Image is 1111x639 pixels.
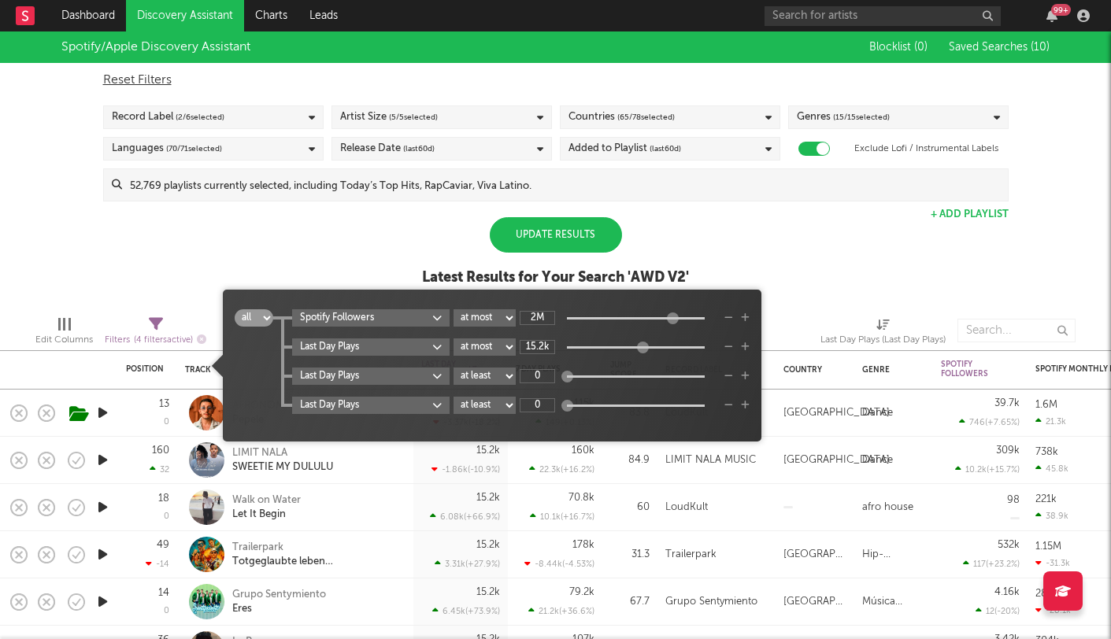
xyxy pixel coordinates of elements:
span: (last 60 d) [650,139,681,158]
div: Country [783,365,839,375]
div: 21.2k ( +36.6 % ) [528,606,594,616]
div: 1.6M [1035,400,1057,410]
div: Update Results [490,217,622,253]
div: Let It Begin [232,508,301,522]
div: SWEETIE MY DULULU [232,460,333,475]
span: ( 0 ) [914,42,928,53]
div: Track [185,365,398,375]
div: [GEOGRAPHIC_DATA] [783,451,890,470]
div: [GEOGRAPHIC_DATA] [783,404,890,423]
div: Countries [568,108,675,127]
div: Edit Columns [35,331,93,349]
div: -8.44k ( -4.53 % ) [524,559,594,569]
div: 39.7k [994,398,1020,408]
div: Spotify Followers [300,311,432,325]
div: Last Day Plays [300,369,432,383]
div: 31.3 [610,545,650,564]
div: 178k [572,540,594,550]
div: 532k [998,540,1020,550]
div: Totgeglaubte leben [PERSON_NAME] - HBz Remix [232,555,402,569]
a: Grupo SentymientoEres [232,588,326,616]
div: Filters(4 filters active) [105,311,206,356]
div: 160k [572,445,594,456]
button: 99+ [1046,9,1057,22]
div: 746 ( +7.65 % ) [959,417,1020,427]
div: -1.86k ( -10.9 % ) [431,464,500,475]
div: Languages [112,139,222,158]
span: (last 60 d) [403,139,435,158]
div: Last Day Plays [300,340,432,354]
div: Spotify/Apple Discovery Assistant [61,38,250,57]
div: Last Day Plays [300,398,432,412]
div: Trailerpark [665,545,717,564]
div: -14 [146,559,169,569]
span: ( 5 / 5 selected) [389,108,438,127]
div: 0 [164,607,169,615]
div: Record Label [112,108,224,127]
a: TrailerparkTotgeglaubte leben [PERSON_NAME] - HBz Remix [232,541,402,569]
span: ( 70 / 71 selected) [166,139,222,158]
span: ( 2 / 6 selected) [176,108,224,127]
div: 13 [159,399,169,409]
div: LoudKult [665,498,708,517]
div: 79.2k [569,587,594,597]
div: 10.2k ( +15.7 % ) [955,464,1020,475]
div: 98 [1007,495,1020,505]
div: 70.8k [568,493,594,503]
div: Spotify Followers [941,360,996,379]
div: 0 [164,512,169,521]
div: [GEOGRAPHIC_DATA] [783,545,846,564]
a: LIMIT NALASWEETIE MY DULULU [232,446,333,475]
div: 22.3k ( +16.2 % ) [529,464,594,475]
div: 12 ( -20 % ) [976,606,1020,616]
span: ( 4 filters active) [134,336,193,345]
div: 18 [158,493,169,504]
div: Last Day Plays (Last Day Plays) [820,311,946,356]
div: Genres [797,108,890,127]
div: Reset Filters [103,71,1009,90]
button: Saved Searches (10) [944,41,1050,54]
div: Trailerpark [232,541,402,555]
div: Hip-Hop/Rap [862,545,925,564]
div: 60 [610,498,650,517]
span: Blocklist [869,42,928,53]
div: LIMIT NALA MUSIC [665,451,756,470]
input: 52,769 playlists currently selected, including Today’s Top Hits, RapCaviar, Viva Latino. [122,169,1008,201]
button: + Add Playlist [931,209,1009,220]
div: Edit Columns [35,311,93,356]
div: Filters [105,331,206,350]
span: ( 10 ) [1031,42,1050,53]
div: 99 + [1051,4,1071,16]
div: 6.45k ( +73.9 % ) [432,606,500,616]
div: 309k [996,445,1020,456]
div: [GEOGRAPHIC_DATA] [783,593,846,611]
div: Grupo Sentymiento [232,588,326,602]
div: LIMIT NALA [232,446,333,460]
input: Search for artists [765,6,1001,26]
div: 32 [150,464,169,475]
div: 117 ( +23.2 % ) [963,559,1020,569]
input: Search... [957,319,1076,342]
span: Saved Searches [949,42,1050,53]
div: Grupo Sentymiento [665,593,757,611]
div: Position [126,364,164,374]
div: 84.9 [610,451,650,470]
div: 38.9k [1035,511,1068,521]
span: ( 15 / 15 selected) [833,108,890,127]
div: -31.3k [1035,558,1070,568]
div: 15.2k [476,540,500,550]
div: Release Date [340,139,435,158]
div: afro house [862,498,913,517]
div: Dance [862,404,893,423]
div: 4.16k [994,587,1020,597]
div: 49 [157,540,169,550]
div: 67.7 [610,593,650,611]
div: 21.3k [1035,416,1066,427]
div: 221k [1035,494,1057,504]
div: 45.8k [1035,464,1068,474]
div: 160 [152,445,169,456]
div: 0 [164,418,169,427]
div: 15.2k [476,587,500,597]
div: Dance [862,451,893,470]
div: Música tropical [862,593,925,611]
